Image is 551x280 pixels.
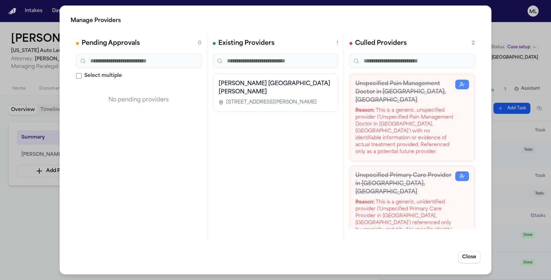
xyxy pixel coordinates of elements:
[355,171,455,196] h3: Unspecified Primary Care Provider in [GEOGRAPHIC_DATA], [GEOGRAPHIC_DATA]
[84,72,122,79] span: Select multiple
[355,108,374,113] strong: Reason:
[336,40,338,47] span: 1
[76,85,201,115] div: No pending providers
[76,73,82,79] input: Select multiple
[455,80,469,89] button: Restore Provider
[82,39,140,48] h2: Pending Approvals
[198,40,201,47] span: 0
[355,80,455,104] h3: Unspecified Pain Management Doctor in [GEOGRAPHIC_DATA], [GEOGRAPHIC_DATA]
[355,107,455,156] div: This is a generic, unspecified provider ('Unspecified Pain Management Doctor in [GEOGRAPHIC_DATA]...
[219,80,332,96] h3: [PERSON_NAME] [GEOGRAPHIC_DATA][PERSON_NAME]
[355,200,374,205] strong: Reason:
[458,251,480,263] button: Close
[71,17,480,25] h2: Manage Providers
[472,40,475,47] span: 2
[218,39,274,48] h2: Existing Providers
[226,99,317,106] span: [STREET_ADDRESS][PERSON_NAME]
[455,171,469,181] button: Restore Provider
[355,39,406,48] h2: Culled Providers
[355,199,455,261] div: This is a generic, unidentified provider ('Unspecified Primary Care Provider in [GEOGRAPHIC_DATA]...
